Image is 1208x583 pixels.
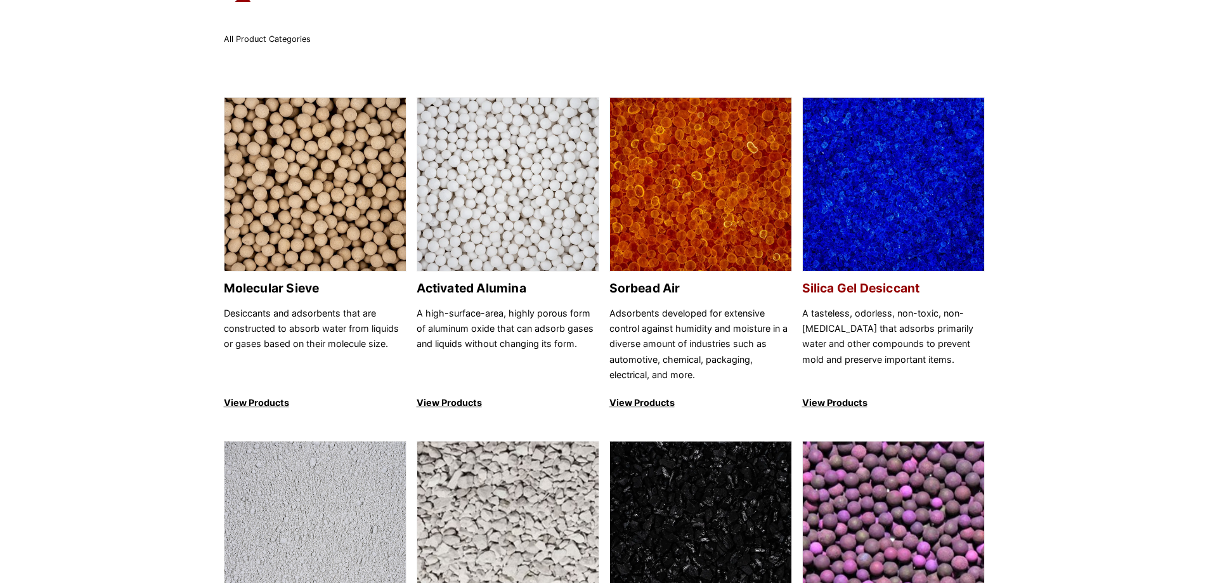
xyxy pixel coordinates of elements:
h2: Sorbead Air [609,281,792,296]
p: View Products [224,395,406,410]
p: A high-surface-area, highly porous form of aluminum oxide that can adsorb gases and liquids witho... [417,306,599,383]
a: Activated Alumina Activated Alumina A high-surface-area, highly porous form of aluminum oxide tha... [417,97,599,411]
img: Sorbead Air [610,98,791,272]
img: Molecular Sieve [224,98,406,272]
img: Silica Gel Desiccant [803,98,984,272]
p: View Products [802,395,985,410]
p: A tasteless, odorless, non-toxic, non-[MEDICAL_DATA] that adsorbs primarily water and other compo... [802,306,985,383]
img: Activated Alumina [417,98,599,272]
p: View Products [417,395,599,410]
h2: Activated Alumina [417,281,599,296]
a: Molecular Sieve Molecular Sieve Desiccants and adsorbents that are constructed to absorb water fr... [224,97,406,411]
h2: Silica Gel Desiccant [802,281,985,296]
p: Adsorbents developed for extensive control against humidity and moisture in a diverse amount of i... [609,306,792,383]
h2: Molecular Sieve [224,281,406,296]
p: View Products [609,395,792,410]
p: Desiccants and adsorbents that are constructed to absorb water from liquids or gases based on the... [224,306,406,383]
a: Sorbead Air Sorbead Air Adsorbents developed for extensive control against humidity and moisture ... [609,97,792,411]
a: Silica Gel Desiccant Silica Gel Desiccant A tasteless, odorless, non-toxic, non-[MEDICAL_DATA] th... [802,97,985,411]
span: All Product Categories [224,34,311,44]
